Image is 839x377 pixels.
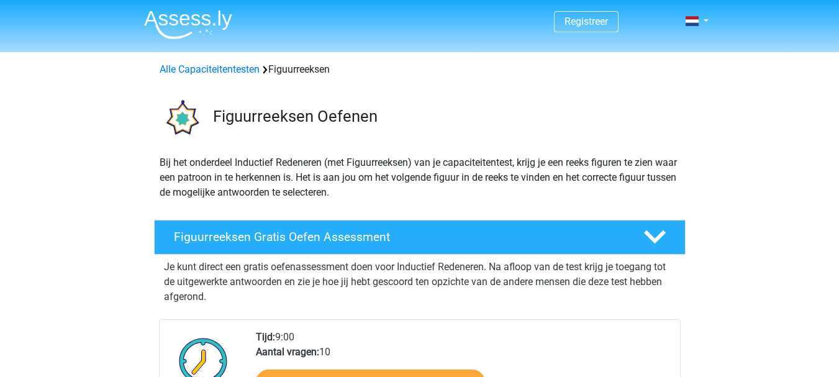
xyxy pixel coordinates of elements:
[565,16,608,27] a: Registreer
[256,331,275,343] b: Tijd:
[149,220,691,255] a: Figuurreeksen Gratis Oefen Assessment
[160,63,260,75] a: Alle Capaciteitentesten
[144,10,232,39] img: Assessly
[174,230,624,244] h4: Figuurreeksen Gratis Oefen Assessment
[160,155,680,200] p: Bij het onderdeel Inductief Redeneren (met Figuurreeksen) van je capaciteitentest, krijg je een r...
[213,107,676,126] h3: Figuurreeksen Oefenen
[164,260,676,304] p: Je kunt direct een gratis oefenassessment doen voor Inductief Redeneren. Na afloop van de test kr...
[155,62,685,77] div: Figuurreeksen
[256,346,319,358] b: Aantal vragen:
[155,92,207,145] img: figuurreeksen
